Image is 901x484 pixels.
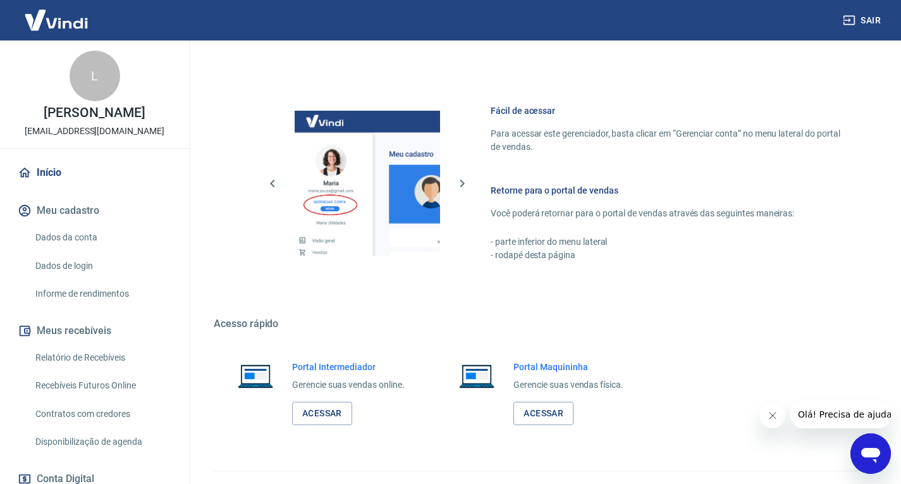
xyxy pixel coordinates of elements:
a: Disponibilização de agenda [30,429,174,455]
p: Você poderá retornar para o portal de vendas através das seguintes maneiras: [491,207,840,220]
h6: Portal Maquininha [513,361,623,373]
div: L [70,51,120,101]
span: Olá! Precisa de ajuda? [8,9,106,19]
h5: Acesso rápido [214,318,871,330]
img: Imagem de um notebook aberto [229,361,282,391]
p: Gerencie suas vendas física. [513,378,623,392]
p: [EMAIL_ADDRESS][DOMAIN_NAME] [25,125,164,138]
a: Informe de rendimentos [30,281,174,307]
p: - parte inferior do menu lateral [491,235,840,249]
p: [PERSON_NAME] [44,106,145,120]
iframe: Fechar mensagem [760,403,785,428]
a: Início [15,159,174,187]
p: Gerencie suas vendas online. [292,378,405,392]
a: Relatório de Recebíveis [30,345,174,371]
a: Dados da conta [30,225,174,251]
img: Imagem da dashboard mostrando o botão de gerenciar conta na sidebar no lado esquerdo [295,111,440,256]
button: Meus recebíveis [15,317,174,345]
p: - rodapé desta página [491,249,840,262]
a: Recebíveis Futuros Online [30,373,174,399]
a: Acessar [292,402,352,425]
a: Acessar [513,402,573,425]
img: Imagem de um notebook aberto [450,361,503,391]
iframe: Botão para abrir a janela de mensagens [850,433,891,474]
p: Para acessar este gerenciador, basta clicar em “Gerenciar conta” no menu lateral do portal de ven... [491,127,840,154]
h6: Fácil de acessar [491,104,840,117]
iframe: Mensagem da empresa [790,400,891,428]
img: Vindi [15,1,97,39]
h6: Portal Intermediador [292,361,405,373]
h6: Retorne para o portal de vendas [491,184,840,197]
button: Meu cadastro [15,197,174,225]
a: Contratos com credores [30,401,174,427]
button: Sair [840,9,886,32]
a: Dados de login [30,253,174,279]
